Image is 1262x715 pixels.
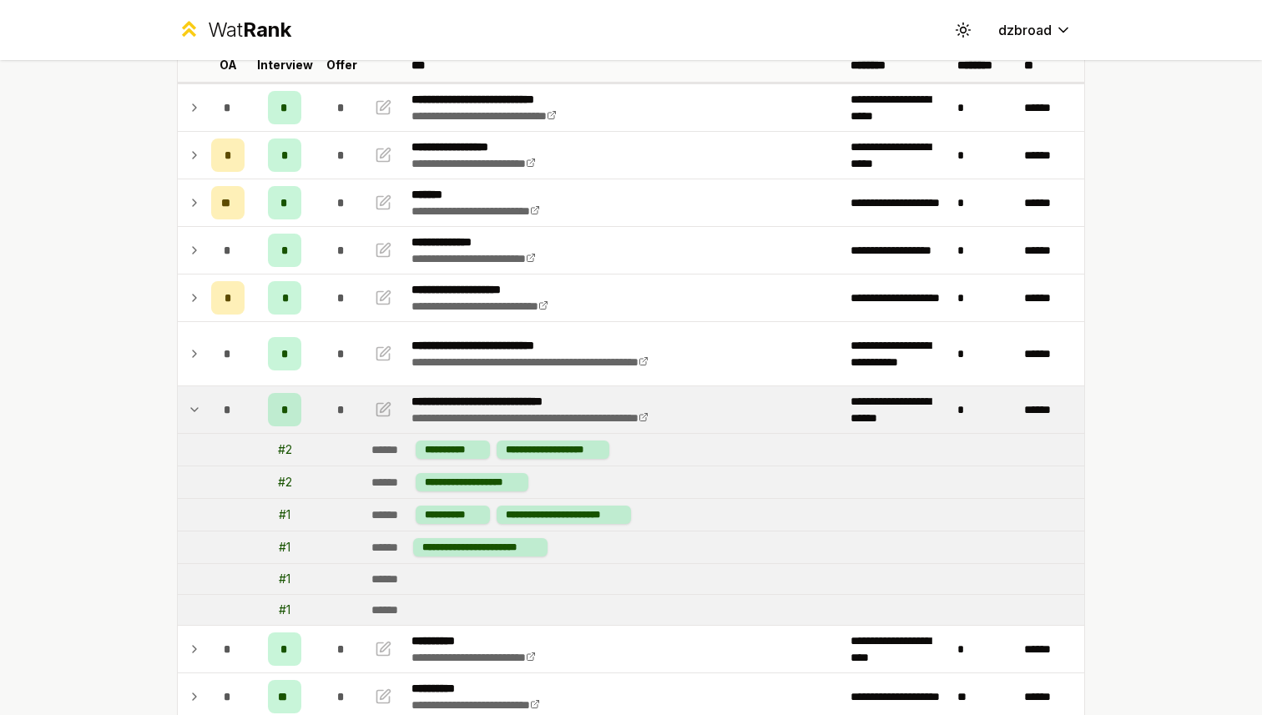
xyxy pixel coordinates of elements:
[278,441,292,458] div: # 2
[279,602,290,618] div: # 1
[985,15,1085,45] button: dzbroad
[278,474,292,491] div: # 2
[243,18,291,42] span: Rank
[257,57,313,73] p: Interview
[279,539,290,556] div: # 1
[208,17,291,43] div: Wat
[279,506,290,523] div: # 1
[177,17,291,43] a: WatRank
[220,57,237,73] p: OA
[279,571,290,587] div: # 1
[998,20,1052,40] span: dzbroad
[326,57,357,73] p: Offer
